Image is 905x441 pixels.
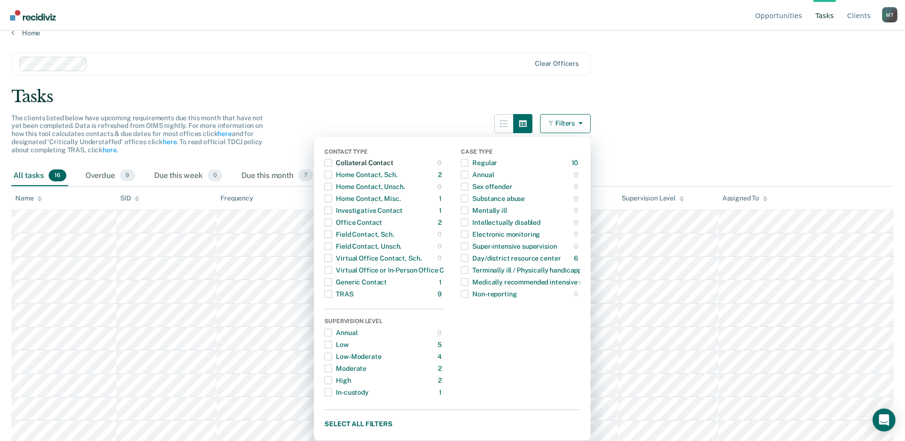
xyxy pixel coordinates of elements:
[574,251,580,266] div: 6
[239,166,315,187] div: Due this month7
[461,251,561,266] div: Day/district resource center
[324,325,357,340] div: Annual
[324,337,349,352] div: Low
[574,227,580,242] div: 0
[324,251,421,266] div: Virtual Office Contact, Sch.
[461,155,497,170] div: Regular
[461,167,494,182] div: Annual
[722,194,768,202] div: Assigned To
[324,349,381,364] div: Low-Moderate
[437,179,444,194] div: 0
[10,10,56,21] img: Recidiviz
[103,146,116,154] a: here
[461,191,525,206] div: Substance abuse
[572,155,581,170] div: 10
[83,166,137,187] div: Overdue9
[324,167,397,182] div: Home Contact, Sch.
[439,385,444,400] div: 1
[324,239,401,254] div: Field Contact, Unsch.
[324,418,580,430] button: Select all filters
[437,337,444,352] div: 5
[11,166,68,187] div: All tasks16
[437,251,444,266] div: 0
[324,373,351,388] div: High
[438,215,444,230] div: 2
[574,286,580,302] div: 0
[324,155,393,170] div: Collateral Contact
[15,194,42,202] div: Name
[461,286,517,302] div: Non-reporting
[11,87,894,106] div: Tasks
[120,169,135,182] span: 9
[324,286,353,302] div: TRAS
[461,203,507,218] div: Mentally ill
[324,148,444,157] div: Contact Type
[439,191,444,206] div: 1
[574,179,580,194] div: 0
[622,194,684,202] div: Supervision Level
[324,191,400,206] div: Home Contact, Misc.
[438,361,444,376] div: 2
[439,203,444,218] div: 1
[574,239,580,254] div: 0
[298,169,313,182] span: 7
[574,167,580,182] div: 0
[437,325,444,340] div: 0
[152,166,224,187] div: Due this week0
[461,274,614,290] div: Medically recommended intensive supervision
[324,203,403,218] div: Investigative Contact
[11,114,263,154] span: The clients listed below have upcoming requirements due this month that have not yet been complet...
[461,148,580,157] div: Case Type
[882,7,897,22] button: Profile dropdown button
[324,318,444,326] div: Supervision Level
[324,361,366,376] div: Moderate
[437,155,444,170] div: 0
[324,227,394,242] div: Field Contact, Sch.
[324,385,369,400] div: In-custody
[437,349,444,364] div: 4
[574,191,580,206] div: 0
[461,215,541,230] div: Intellectually disabled
[163,138,177,146] a: here
[882,7,897,22] div: M T
[574,203,580,218] div: 0
[535,60,579,68] div: Clear officers
[574,215,580,230] div: 0
[438,373,444,388] div: 2
[324,274,387,290] div: Generic Contact
[437,286,444,302] div: 9
[437,239,444,254] div: 0
[461,239,557,254] div: Super-intensive supervision
[324,262,465,278] div: Virtual Office or In-Person Office Contact
[461,227,540,242] div: Electronic monitoring
[437,227,444,242] div: 0
[324,215,382,230] div: Office Contact
[461,262,589,278] div: Terminally ill / Physically handicapped
[11,29,894,37] a: Home
[461,179,512,194] div: Sex offender
[438,167,444,182] div: 2
[540,114,591,133] button: Filters
[49,169,66,182] span: 16
[218,130,231,137] a: here
[220,194,253,202] div: Frequency
[439,274,444,290] div: 1
[208,169,222,182] span: 0
[120,194,140,202] div: SID
[873,409,895,431] div: Open Intercom Messenger
[324,179,405,194] div: Home Contact, Unsch.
